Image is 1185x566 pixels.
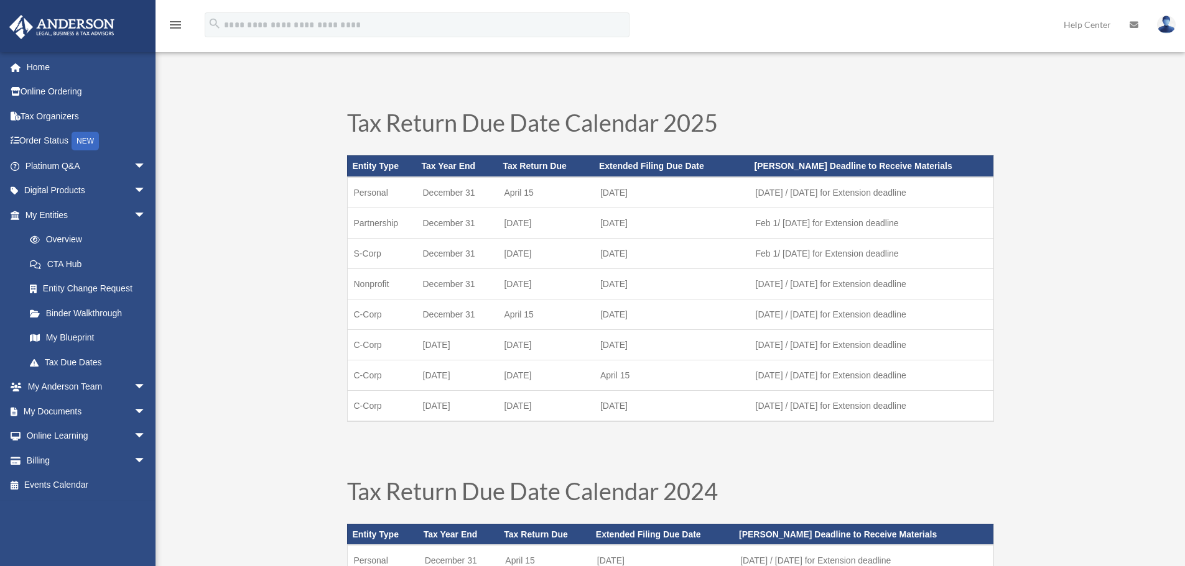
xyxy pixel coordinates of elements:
td: [DATE] / [DATE] for Extension deadline [750,390,993,421]
td: [DATE] [594,177,750,208]
a: CTA Hub [17,252,165,276]
td: [DATE] [594,238,750,268]
td: [DATE] [417,390,498,421]
td: [DATE] [417,360,498,390]
td: April 15 [498,299,594,329]
a: Entity Change Request [17,276,165,301]
th: [PERSON_NAME] Deadline to Receive Materials [750,155,993,176]
td: [DATE] [498,238,594,268]
td: C-Corp [347,299,417,329]
th: Tax Return Due [498,155,594,176]
td: December 31 [417,299,498,329]
a: menu [168,22,183,32]
th: Extended Filing Due Date [594,155,750,176]
td: Feb 1/ [DATE] for Extension deadline [750,208,993,238]
th: Entity Type [347,155,417,176]
td: December 31 [417,177,498,208]
th: Tax Return Due [499,524,591,545]
a: Overview [17,227,165,252]
td: S-Corp [347,238,417,268]
span: arrow_drop_down [134,424,159,449]
span: arrow_drop_down [134,448,159,473]
td: [DATE] [594,299,750,329]
a: My Anderson Teamarrow_drop_down [9,375,165,399]
i: menu [168,17,183,32]
a: Online Ordering [9,80,165,104]
td: [DATE] [594,329,750,360]
td: [DATE] [498,329,594,360]
td: December 31 [417,268,498,299]
i: search [208,17,221,30]
img: Anderson Advisors Platinum Portal [6,15,118,39]
td: Partnership [347,208,417,238]
td: [DATE] [594,268,750,299]
td: Personal [347,177,417,208]
td: [DATE] [498,208,594,238]
a: Order StatusNEW [9,129,165,154]
span: arrow_drop_down [134,375,159,400]
td: [DATE] [498,268,594,299]
a: My Documentsarrow_drop_down [9,399,165,424]
a: Billingarrow_drop_down [9,448,165,473]
td: [DATE] / [DATE] for Extension deadline [750,360,993,390]
td: [DATE] / [DATE] for Extension deadline [750,299,993,329]
td: C-Corp [347,390,417,421]
td: December 31 [417,238,498,268]
a: Tax Due Dates [17,350,159,375]
a: Events Calendar [9,473,165,498]
a: My Blueprint [17,326,165,350]
span: arrow_drop_down [134,203,159,228]
img: User Pic [1157,16,1176,34]
span: arrow_drop_down [134,153,159,179]
td: [DATE] [594,208,750,238]
td: [DATE] [417,329,498,360]
a: Home [9,55,165,80]
td: April 15 [498,177,594,208]
a: My Entitiesarrow_drop_down [9,203,165,227]
td: December 31 [417,208,498,238]
th: Entity Type [347,524,419,545]
td: [DATE] / [DATE] for Extension deadline [750,268,993,299]
td: [DATE] [594,390,750,421]
th: Extended Filing Due Date [591,524,734,545]
th: Tax Year End [419,524,500,545]
a: Platinum Q&Aarrow_drop_down [9,153,165,178]
h1: Tax Return Due Date Calendar 2025 [347,111,994,140]
td: [DATE] / [DATE] for Extension deadline [750,329,993,360]
div: NEW [72,132,99,150]
td: [DATE] [498,390,594,421]
td: Feb 1/ [DATE] for Extension deadline [750,238,993,268]
a: Binder Walkthrough [17,301,165,326]
span: arrow_drop_down [134,178,159,204]
a: Tax Organizers [9,104,165,129]
td: [DATE] [498,360,594,390]
th: [PERSON_NAME] Deadline to Receive Materials [734,524,993,545]
a: Online Learningarrow_drop_down [9,424,165,449]
td: Nonprofit [347,268,417,299]
td: [DATE] / [DATE] for Extension deadline [750,177,993,208]
span: arrow_drop_down [134,399,159,424]
td: C-Corp [347,360,417,390]
th: Tax Year End [417,155,498,176]
a: Digital Productsarrow_drop_down [9,178,165,203]
td: C-Corp [347,329,417,360]
h1: Tax Return Due Date Calendar 2024 [347,479,994,509]
td: April 15 [594,360,750,390]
